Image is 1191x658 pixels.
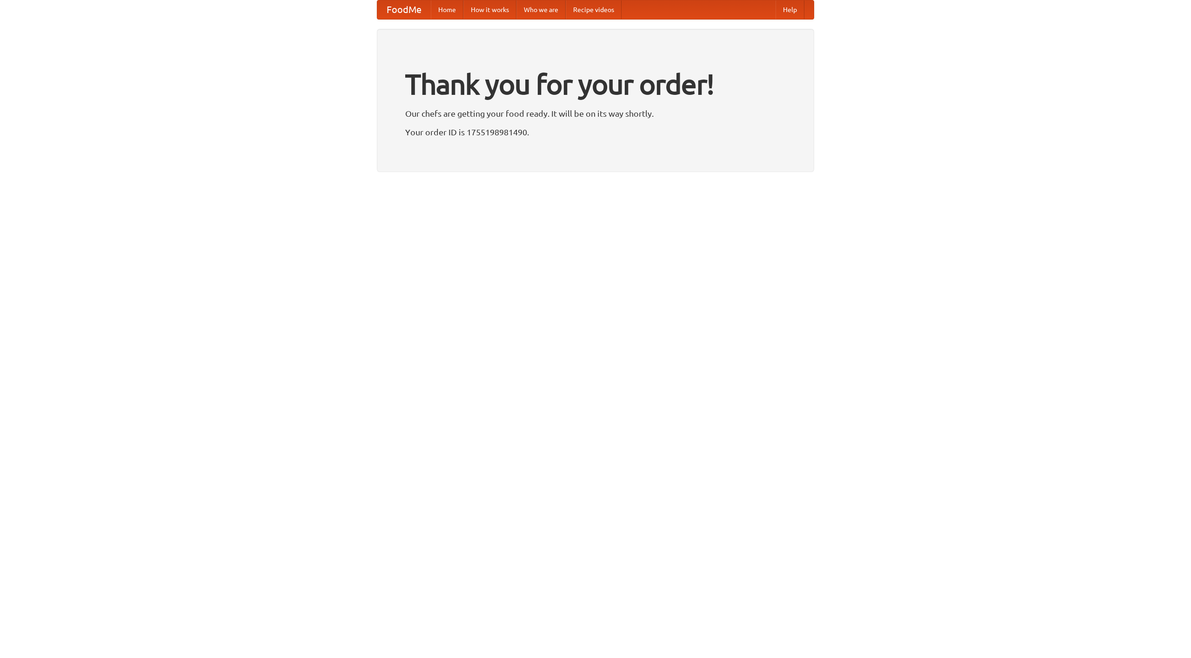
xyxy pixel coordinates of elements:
a: Help [776,0,804,19]
a: Who we are [516,0,566,19]
h1: Thank you for your order! [405,62,786,106]
a: FoodMe [377,0,431,19]
p: Your order ID is 1755198981490. [405,125,786,139]
a: Recipe videos [566,0,622,19]
a: Home [431,0,463,19]
a: How it works [463,0,516,19]
p: Our chefs are getting your food ready. It will be on its way shortly. [405,106,786,120]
